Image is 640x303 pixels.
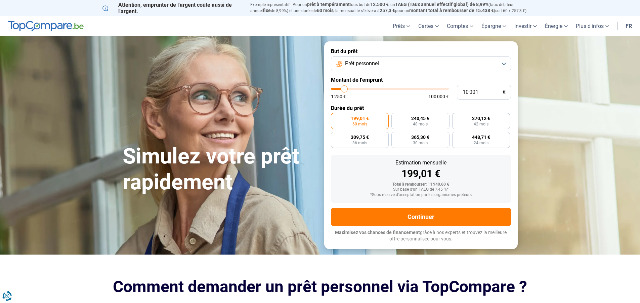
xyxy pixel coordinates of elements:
a: Énergie [541,16,572,36]
a: Épargne [477,16,510,36]
div: Estimation mensuelle [336,160,506,165]
span: prêt à tempérament [307,2,350,7]
a: fr [622,16,636,36]
span: TAEG (Taux annuel effectif global) de 8,99% [395,2,488,7]
span: montant total à rembourser de 15.438 € [409,8,494,13]
a: Prêts [389,16,414,36]
label: Montant de l'emprunt [331,77,511,83]
span: € [503,89,506,95]
p: Attention, emprunter de l'argent coûte aussi de l'argent. [102,2,242,14]
label: But du prêt [331,48,511,54]
span: fixe [263,8,271,13]
span: 309,75 € [351,135,369,140]
h2: Comment demander un prêt personnel via TopCompare ? [102,277,538,296]
div: *Sous réserve d'acceptation par les organismes prêteurs [336,193,506,197]
span: 30 mois [413,141,428,145]
span: 448,71 € [472,135,490,140]
span: 270,12 € [472,116,490,121]
span: 48 mois [413,122,428,126]
h1: Simulez votre prêt rapidement [123,144,316,195]
span: 100 000 € [428,94,449,99]
a: Investir [510,16,541,36]
p: grâce à nos experts et trouvez la meilleure offre personnalisée pour vous. [331,229,511,242]
span: 257,3 € [380,8,395,13]
span: 365,30 € [411,135,429,140]
button: Prêt personnel [331,56,511,71]
a: Comptes [443,16,477,36]
span: 1 250 € [331,94,346,99]
button: Continuer [331,208,511,226]
div: 199,01 € [336,169,506,179]
span: 240,45 € [411,116,429,121]
a: Plus d'infos [572,16,613,36]
span: Maximisez vos chances de financement [335,230,420,235]
p: Exemple représentatif : Pour un tous but de , un (taux débiteur annuel de 8,99%) et une durée de ... [250,2,538,14]
img: TopCompare [8,21,84,32]
a: Cartes [414,16,443,36]
span: 199,01 € [351,116,369,121]
div: Sur base d'un TAEG de 7,45 %* [336,187,506,192]
span: 60 mois [317,8,334,13]
div: Total à rembourser: 11 940,60 € [336,182,506,187]
label: Durée du prêt [331,105,511,111]
span: 36 mois [352,141,367,145]
span: 12.500 € [370,2,389,7]
span: 24 mois [474,141,488,145]
span: Prêt personnel [345,60,379,67]
span: 42 mois [474,122,488,126]
span: 60 mois [352,122,367,126]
